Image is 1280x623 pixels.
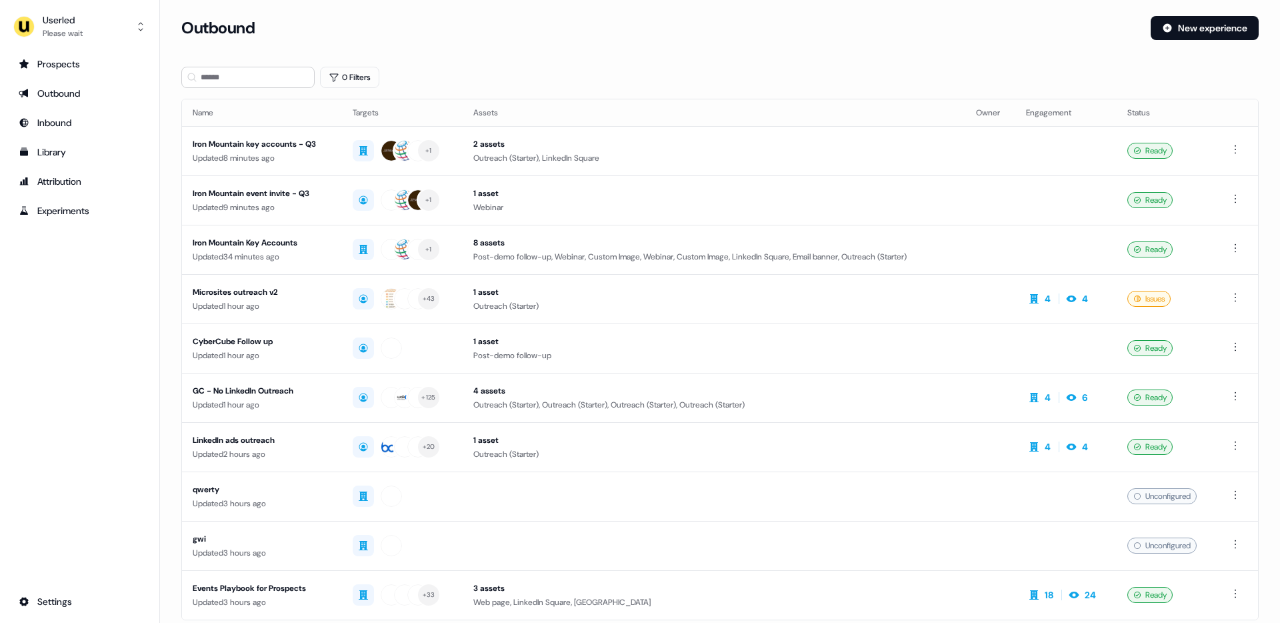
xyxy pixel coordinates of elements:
div: + 1 [425,145,432,157]
div: Updated 3 hours ago [193,596,331,609]
div: 4 [1045,292,1051,305]
div: 1 asset [473,285,955,299]
button: UserledPlease wait [11,11,149,43]
div: 1 asset [473,187,955,200]
div: Updated 1 hour ago [193,299,331,313]
div: Outreach (Starter) [473,299,955,313]
div: Ready [1127,390,1173,406]
div: 4 [1082,440,1088,454]
div: Unconfigured [1127,488,1197,504]
div: Ready [1127,340,1173,356]
div: gwi [193,532,331,546]
a: Go to experiments [11,200,149,221]
div: LinkedIn ads outreach [193,434,331,447]
div: + 33 [423,589,435,601]
div: Iron Mountain Key Accounts [193,236,331,249]
div: Issues [1127,291,1171,307]
div: Post-demo follow-up [473,349,955,362]
div: Iron Mountain event invite - Q3 [193,187,331,200]
div: Attribution [19,175,141,188]
div: + 20 [423,441,435,453]
a: Go to integrations [11,591,149,612]
div: Ready [1127,587,1173,603]
button: 0 Filters [320,67,379,88]
div: 18 [1045,588,1053,602]
div: + 125 [421,392,435,404]
div: Inbound [19,116,141,129]
div: Prospects [19,57,141,71]
div: 4 assets [473,384,955,398]
a: Go to prospects [11,53,149,75]
div: qwerty [193,483,331,496]
div: + 43 [423,293,435,305]
div: Updated 2 hours ago [193,448,331,461]
div: Ready [1127,241,1173,257]
th: Targets [342,99,463,126]
div: 6 [1082,391,1087,404]
div: + 1 [425,243,432,255]
a: Go to templates [11,141,149,163]
div: Updated 8 minutes ago [193,151,331,165]
div: Please wait [43,27,83,40]
div: Microsites outreach v2 [193,285,331,299]
a: Go to outbound experience [11,83,149,104]
div: 1 asset [473,434,955,447]
h3: Outbound [181,18,255,38]
div: Updated 3 hours ago [193,546,331,560]
div: 2 assets [473,137,955,151]
a: Go to attribution [11,171,149,192]
div: Outbound [19,87,141,100]
div: 4 [1045,440,1051,454]
div: Outreach (Starter), Outreach (Starter), Outreach (Starter), Outreach (Starter) [473,398,955,412]
div: GC - No LinkedIn Outreach [193,384,331,398]
a: Go to Inbound [11,112,149,133]
div: Ready [1127,192,1173,208]
div: 1 asset [473,335,955,348]
div: 8 assets [473,236,955,249]
div: 3 assets [473,582,955,595]
div: CyberCube Follow up [193,335,331,348]
div: Updated 1 hour ago [193,349,331,362]
div: 4 [1082,292,1088,305]
div: Updated 9 minutes ago [193,201,331,214]
div: Ready [1127,439,1173,455]
div: Updated 1 hour ago [193,398,331,412]
th: Name [182,99,342,126]
div: Settings [19,595,141,608]
div: Web page, LinkedIn Square, [GEOGRAPHIC_DATA] [473,596,955,609]
button: New experience [1151,16,1259,40]
div: Updated 34 minutes ago [193,250,331,263]
div: Iron Mountain key accounts - Q3 [193,137,331,151]
div: Webinar [473,201,955,214]
div: Experiments [19,204,141,217]
div: Post-demo follow-up, Webinar, Custom Image, Webinar, Custom Image, LinkedIn Square, Email banner,... [473,250,955,263]
th: Status [1117,99,1217,126]
div: + 1 [425,194,432,206]
div: 24 [1085,588,1096,602]
div: 4 [1045,391,1051,404]
div: Library [19,145,141,159]
div: Outreach (Starter), LinkedIn Square [473,151,955,165]
div: Events Playbook for Prospects [193,582,331,595]
div: Unconfigured [1127,538,1197,554]
th: Owner [965,99,1015,126]
th: Assets [463,99,965,126]
div: Userled [43,13,83,27]
div: Updated 3 hours ago [193,497,331,510]
div: Ready [1127,143,1173,159]
div: Outreach (Starter) [473,448,955,461]
th: Engagement [1015,99,1116,126]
